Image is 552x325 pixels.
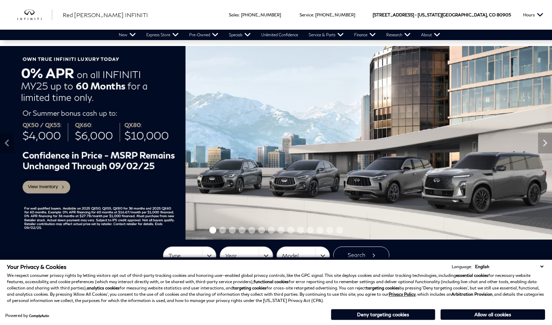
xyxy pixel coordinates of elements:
[317,227,324,234] span: Go to slide 12
[313,12,314,17] span: :
[163,247,216,264] button: Type
[416,30,445,40] a: About
[451,292,492,297] strong: Arbitration Provision
[239,227,246,234] span: Go to slide 4
[169,250,202,262] span: Type
[389,292,415,297] a: Privacy Policy
[239,12,240,17] span: :
[297,227,304,234] span: Go to slide 10
[256,30,303,40] a: Unlimited Confidence
[209,227,216,234] span: Go to slide 1
[224,30,256,40] a: Specials
[219,227,226,234] span: Go to slide 2
[254,279,289,284] strong: functional cookies
[331,309,435,320] button: Deny targeting cookies
[63,11,148,19] a: Red [PERSON_NAME] INFINITI
[326,227,333,234] span: Go to slide 13
[278,227,285,234] span: Go to slide 8
[233,285,266,290] strong: targeting cookies
[373,12,511,17] a: [STREET_ADDRESS] • [US_STATE][GEOGRAPHIC_DATA], CO 80905
[452,265,472,269] div: Language:
[538,133,552,153] div: Next
[184,30,224,40] a: Pre-Owned
[7,263,67,270] span: Your Privacy & Cookies
[7,272,545,304] p: We respect consumer privacy rights by letting visitors opt out of third-party tracking cookies an...
[241,12,281,17] a: [PHONE_NUMBER]
[315,12,355,17] a: [PHONE_NUMBER]
[225,250,259,262] span: Year
[333,247,389,264] button: Search
[282,250,316,262] span: Model
[307,227,314,234] span: Go to slide 11
[456,273,488,278] strong: essential cookies
[336,227,343,234] span: Go to slide 14
[220,247,273,264] button: Year
[381,30,416,40] a: Research
[141,30,184,40] a: Express Store
[277,247,329,264] button: Model
[300,12,313,17] span: Service
[258,227,265,234] span: Go to slide 6
[63,12,148,18] span: Red [PERSON_NAME] INFINITI
[229,12,239,17] span: Sales
[29,313,49,318] a: ComplyAuto
[248,227,255,234] span: Go to slide 5
[87,285,119,290] strong: analytics cookies
[5,313,49,318] div: Powered by
[268,227,275,234] span: Go to slide 7
[17,9,52,21] img: INFINITI
[287,227,294,234] span: Go to slide 9
[114,30,445,40] nav: Main Navigation
[441,309,545,320] button: Allow all cookies
[17,9,52,21] a: infiniti
[349,30,381,40] a: Finance
[303,30,349,40] a: Service & Parts
[114,30,141,40] a: New
[366,285,399,290] strong: targeting cookies
[229,227,236,234] span: Go to slide 3
[473,263,545,270] select: Language Select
